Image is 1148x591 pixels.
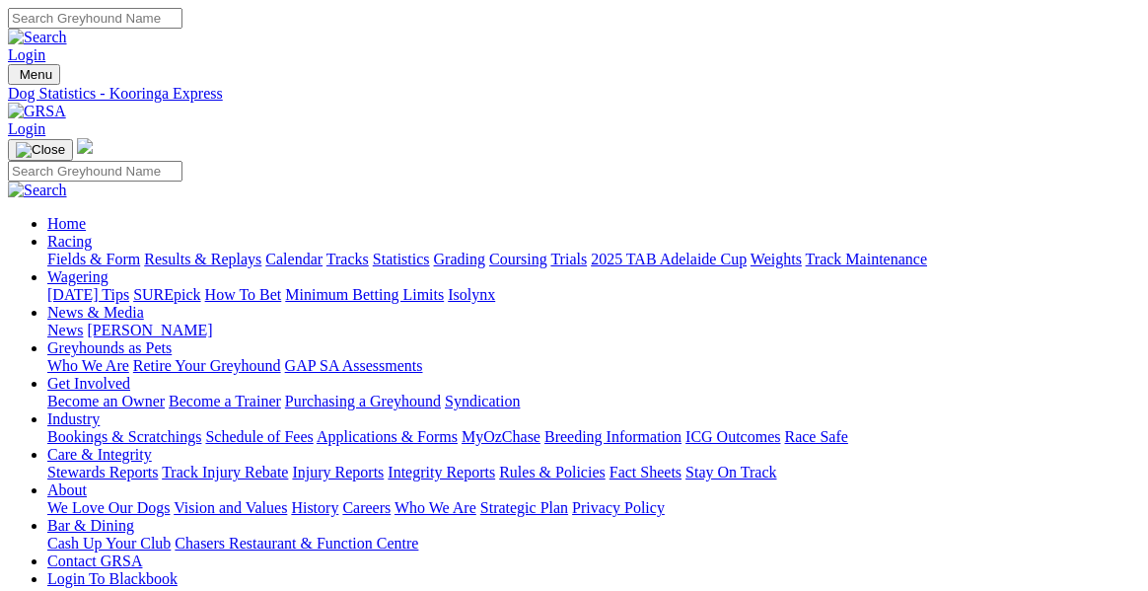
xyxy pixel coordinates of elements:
[550,251,587,267] a: Trials
[47,535,1140,553] div: Bar & Dining
[285,286,444,303] a: Minimum Betting Limits
[591,251,747,267] a: 2025 TAB Adelaide Cup
[8,139,73,161] button: Toggle navigation
[685,428,780,445] a: ICG Outcomes
[388,464,495,480] a: Integrity Reports
[47,464,158,480] a: Stewards Reports
[174,499,287,516] a: Vision and Values
[47,517,134,534] a: Bar & Dining
[480,499,568,516] a: Strategic Plan
[47,375,130,392] a: Get Involved
[8,8,182,29] input: Search
[47,481,87,498] a: About
[8,29,67,46] img: Search
[265,251,323,267] a: Calendar
[162,464,288,480] a: Track Injury Rebate
[20,67,52,82] span: Menu
[133,286,200,303] a: SUREpick
[8,103,66,120] img: GRSA
[806,251,927,267] a: Track Maintenance
[169,393,281,409] a: Become a Trainer
[47,428,201,445] a: Bookings & Scratchings
[544,428,682,445] a: Breeding Information
[489,251,547,267] a: Coursing
[462,428,540,445] a: MyOzChase
[47,286,1140,304] div: Wagering
[47,286,129,303] a: [DATE] Tips
[47,233,92,250] a: Racing
[47,570,178,587] a: Login To Blackbook
[8,64,60,85] button: Toggle navigation
[292,464,384,480] a: Injury Reports
[47,268,108,285] a: Wagering
[685,464,776,480] a: Stay On Track
[205,428,313,445] a: Schedule of Fees
[8,120,45,137] a: Login
[144,251,261,267] a: Results & Replays
[8,182,67,199] img: Search
[47,304,144,321] a: News & Media
[47,393,165,409] a: Become an Owner
[291,499,338,516] a: History
[47,357,129,374] a: Who We Are
[326,251,369,267] a: Tracks
[434,251,485,267] a: Grading
[47,535,171,552] a: Cash Up Your Club
[342,499,391,516] a: Careers
[395,499,476,516] a: Who We Are
[8,85,1140,103] a: Dog Statistics - Kooringa Express
[133,357,281,374] a: Retire Your Greyhound
[8,161,182,182] input: Search
[499,464,606,480] a: Rules & Policies
[47,499,170,516] a: We Love Our Dogs
[448,286,495,303] a: Isolynx
[47,322,1140,339] div: News & Media
[87,322,212,338] a: [PERSON_NAME]
[784,428,847,445] a: Race Safe
[572,499,665,516] a: Privacy Policy
[610,464,682,480] a: Fact Sheets
[47,357,1140,375] div: Greyhounds as Pets
[445,393,520,409] a: Syndication
[47,464,1140,481] div: Care & Integrity
[47,428,1140,446] div: Industry
[77,138,93,154] img: logo-grsa-white.png
[373,251,430,267] a: Statistics
[175,535,418,552] a: Chasers Restaurant & Function Centre
[751,251,802,267] a: Weights
[47,339,172,356] a: Greyhounds as Pets
[47,251,1140,268] div: Racing
[317,428,458,445] a: Applications & Forms
[205,286,282,303] a: How To Bet
[47,499,1140,517] div: About
[16,142,65,158] img: Close
[47,251,140,267] a: Fields & Form
[47,410,100,427] a: Industry
[285,357,423,374] a: GAP SA Assessments
[47,215,86,232] a: Home
[47,553,142,569] a: Contact GRSA
[47,322,83,338] a: News
[47,393,1140,410] div: Get Involved
[8,46,45,63] a: Login
[285,393,441,409] a: Purchasing a Greyhound
[47,446,152,463] a: Care & Integrity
